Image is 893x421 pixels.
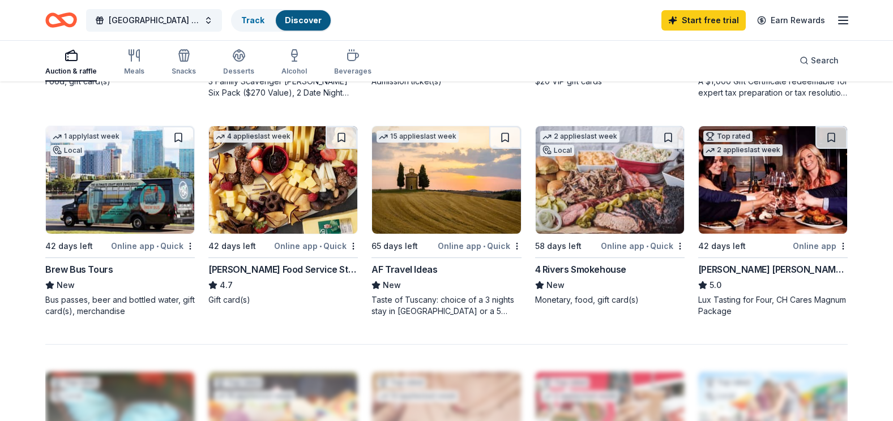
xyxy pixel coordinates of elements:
[535,263,626,276] div: 4 Rivers Smokehouse
[156,242,159,251] span: •
[703,131,753,142] div: Top rated
[57,278,75,292] span: New
[710,278,721,292] span: 5.0
[371,263,437,276] div: AF Travel Ideas
[274,239,358,253] div: Online app Quick
[646,242,648,251] span: •
[377,131,459,143] div: 15 applies last week
[45,76,195,87] div: Food, gift card(s)
[371,294,521,317] div: Taste of Tuscany: choice of a 3 nights stay in [GEOGRAPHIC_DATA] or a 5 night stay in [GEOGRAPHIC...
[45,239,93,253] div: 42 days left
[208,239,256,253] div: 42 days left
[535,239,582,253] div: 58 days left
[699,126,847,234] img: Image for Cooper's Hawk Winery and Restaurants
[213,131,293,143] div: 4 applies last week
[281,67,307,76] div: Alcohol
[540,131,619,143] div: 2 applies last week
[223,44,254,81] button: Desserts
[45,294,195,317] div: Bus passes, beer and bottled water, gift card(s), merchandise
[698,263,848,276] div: [PERSON_NAME] [PERSON_NAME] Winery and Restaurants
[45,67,97,76] div: Auction & raffle
[703,144,783,156] div: 2 applies last week
[793,239,848,253] div: Online app
[285,15,322,25] a: Discover
[371,239,418,253] div: 65 days left
[231,9,332,32] button: TrackDiscover
[209,126,357,234] img: Image for Gordon Food Service Store
[698,126,848,317] a: Image for Cooper's Hawk Winery and RestaurantsTop rated2 applieslast week42 days leftOnline app[P...
[223,67,254,76] div: Desserts
[45,44,97,81] button: Auction & raffle
[334,44,371,81] button: Beverages
[46,126,194,234] img: Image for Brew Bus Tours
[50,131,122,143] div: 1 apply last week
[124,44,144,81] button: Meals
[698,239,746,253] div: 42 days left
[601,239,685,253] div: Online app Quick
[371,76,521,87] div: Admission ticket(s)
[661,10,746,31] a: Start free trial
[111,239,195,253] div: Online app Quick
[86,9,222,32] button: [GEOGRAPHIC_DATA] Holiday Luau
[124,67,144,76] div: Meals
[483,242,485,251] span: •
[383,278,401,292] span: New
[220,278,233,292] span: 4.7
[698,294,848,317] div: Lux Tasting for Four, CH Cares Magnum Package
[535,76,685,87] div: $20 VIP gift cards
[45,7,77,33] a: Home
[208,76,358,98] div: 3 Family Scavenger [PERSON_NAME] Six Pack ($270 Value), 2 Date Night Scavenger [PERSON_NAME] Two ...
[172,67,196,76] div: Snacks
[208,263,358,276] div: [PERSON_NAME] Food Service Store
[319,242,322,251] span: •
[109,14,199,27] span: [GEOGRAPHIC_DATA] Holiday Luau
[208,294,358,306] div: Gift card(s)
[536,126,684,234] img: Image for 4 Rivers Smokehouse
[372,126,520,234] img: Image for AF Travel Ideas
[334,67,371,76] div: Beverages
[535,294,685,306] div: Monetary, food, gift card(s)
[50,145,84,156] div: Local
[438,239,522,253] div: Online app Quick
[546,278,565,292] span: New
[208,126,358,306] a: Image for Gordon Food Service Store4 applieslast week42 days leftOnline app•Quick[PERSON_NAME] Fo...
[540,145,574,156] div: Local
[535,126,685,306] a: Image for 4 Rivers Smokehouse2 applieslast weekLocal58 days leftOnline app•Quick4 Rivers Smokehou...
[791,49,848,72] button: Search
[45,263,113,276] div: Brew Bus Tours
[281,44,307,81] button: Alcohol
[811,54,839,67] span: Search
[241,15,264,25] a: Track
[45,126,195,317] a: Image for Brew Bus Tours1 applylast weekLocal42 days leftOnline app•QuickBrew Bus ToursNewBus pas...
[371,126,521,317] a: Image for AF Travel Ideas15 applieslast week65 days leftOnline app•QuickAF Travel IdeasNewTaste o...
[698,76,848,98] div: A $1,000 Gift Certificate redeemable for expert tax preparation or tax resolution services—recipi...
[750,10,832,31] a: Earn Rewards
[172,44,196,81] button: Snacks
